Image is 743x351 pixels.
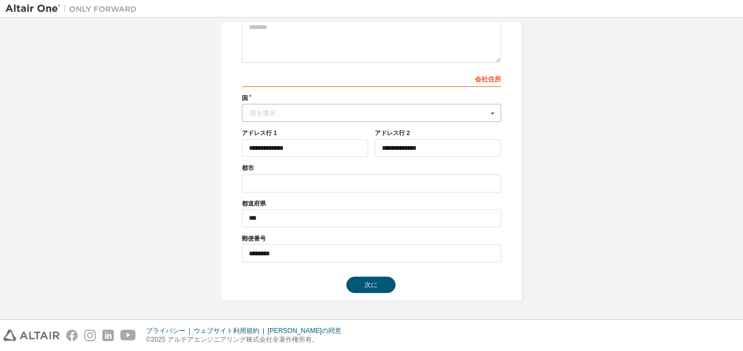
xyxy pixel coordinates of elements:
label: アドレス行 2 [375,128,501,137]
button: 次に [346,277,396,293]
label: 都市 [242,163,501,172]
label: 都道府県 [242,199,501,208]
img: youtube.svg [120,330,136,341]
p: © [146,335,348,344]
label: 国 [242,93,501,102]
img: linkedin.svg [102,330,114,341]
label: アドレス行 1 [242,128,368,137]
div: プライバシー [146,326,194,335]
div: ウェブサイト利用規約 [194,326,268,335]
img: facebook.svg [66,330,78,341]
img: instagram.svg [84,330,96,341]
div: [PERSON_NAME]の同意 [268,326,348,335]
div: 国を選択 [249,110,487,116]
font: 2025 アルテアエンジニアリング株式会社全著作権所有。 [151,336,318,343]
img: altair_logo.svg [3,330,60,341]
label: 郵便番号 [242,234,501,243]
img: アルタイルワン [5,3,142,14]
div: 会社住所 [242,69,501,87]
